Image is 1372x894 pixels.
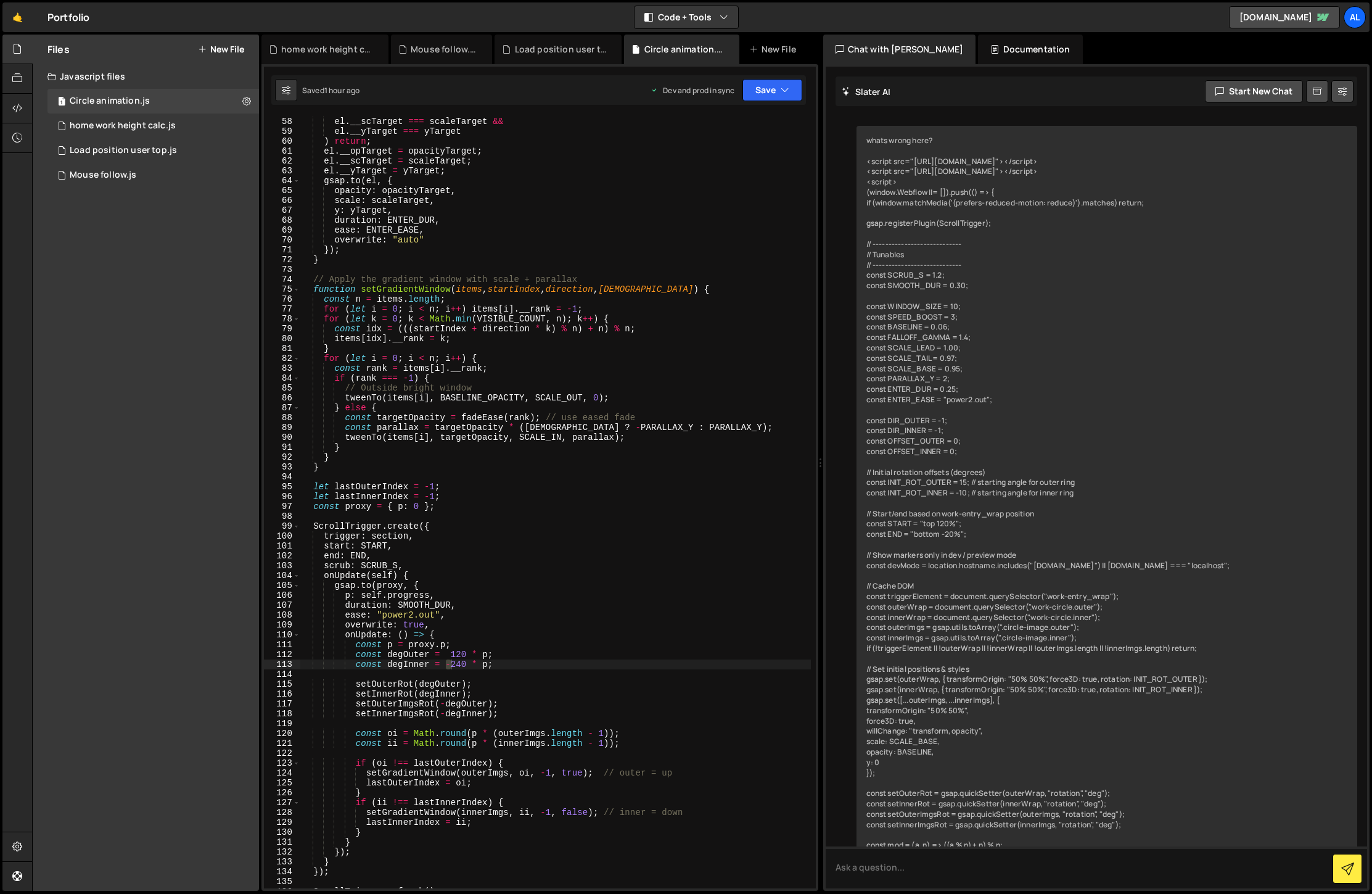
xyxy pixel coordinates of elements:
[264,433,300,442] div: 90
[264,413,300,423] div: 88
[515,43,607,56] div: Load position user top.js
[264,581,300,590] div: 105
[264,462,300,472] div: 93
[264,650,300,660] div: 112
[264,334,300,344] div: 80
[264,176,300,186] div: 64
[978,35,1082,64] div: Documentation
[842,86,891,97] h2: Slater AI
[1205,80,1303,102] button: Start new chat
[264,284,300,294] div: 75
[264,136,300,146] div: 60
[264,798,300,808] div: 127
[264,215,300,225] div: 68
[264,778,300,788] div: 125
[264,571,300,581] div: 104
[264,324,300,334] div: 79
[264,403,300,413] div: 87
[264,156,300,166] div: 62
[58,97,65,107] span: 1
[264,867,300,877] div: 134
[47,163,259,188] div: 16520/44871.js
[264,511,300,521] div: 98
[264,837,300,847] div: 131
[47,89,259,114] div: 16520/44831.js
[264,255,300,265] div: 72
[264,748,300,758] div: 122
[264,847,300,857] div: 132
[47,114,259,138] div: 16520/44903.js
[264,620,300,630] div: 109
[264,393,300,403] div: 86
[264,768,300,778] div: 124
[264,186,300,196] div: 65
[264,245,300,255] div: 71
[264,610,300,620] div: 108
[264,225,300,235] div: 69
[264,699,300,709] div: 117
[70,145,177,156] div: Load position user top.js
[264,363,300,373] div: 83
[264,492,300,502] div: 96
[264,423,300,433] div: 89
[264,857,300,867] div: 133
[1229,6,1340,28] a: [DOMAIN_NAME]
[264,689,300,699] div: 116
[264,205,300,215] div: 67
[264,827,300,837] div: 130
[264,383,300,393] div: 85
[264,304,300,314] div: 77
[264,373,300,383] div: 84
[749,43,801,56] div: New File
[264,235,300,245] div: 70
[302,85,359,96] div: Saved
[264,117,300,126] div: 58
[823,35,976,64] div: Chat with [PERSON_NAME]
[264,442,300,452] div: 91
[198,44,244,54] button: New File
[264,354,300,363] div: 82
[411,43,477,56] div: Mouse follow.js
[264,877,300,887] div: 135
[644,43,725,56] div: Circle animation.js
[264,452,300,462] div: 92
[264,739,300,748] div: 121
[2,2,33,32] a: 🤙
[264,709,300,719] div: 118
[264,817,300,827] div: 129
[742,79,802,101] button: Save
[264,788,300,798] div: 126
[264,166,300,176] div: 63
[264,600,300,610] div: 107
[47,138,259,163] div: 16520/44834.js
[264,640,300,650] div: 111
[264,314,300,324] div: 78
[264,275,300,284] div: 74
[264,679,300,689] div: 115
[264,502,300,511] div: 97
[264,146,300,156] div: 61
[281,43,374,56] div: home work height calc.js
[264,808,300,817] div: 128
[47,10,89,25] div: Portfolio
[264,729,300,739] div: 120
[264,541,300,551] div: 101
[33,64,259,89] div: Javascript files
[70,96,150,107] div: Circle animation.js
[264,265,300,275] div: 73
[635,6,738,28] button: Code + Tools
[264,561,300,571] div: 103
[264,344,300,354] div: 81
[324,85,360,96] div: 1 hour ago
[264,521,300,531] div: 99
[264,590,300,600] div: 106
[264,669,300,679] div: 114
[264,758,300,768] div: 123
[264,482,300,492] div: 95
[651,85,734,96] div: Dev and prod in sync
[264,630,300,640] div: 110
[264,660,300,669] div: 113
[47,43,70,56] h2: Files
[70,120,176,131] div: home work height calc.js
[264,719,300,729] div: 119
